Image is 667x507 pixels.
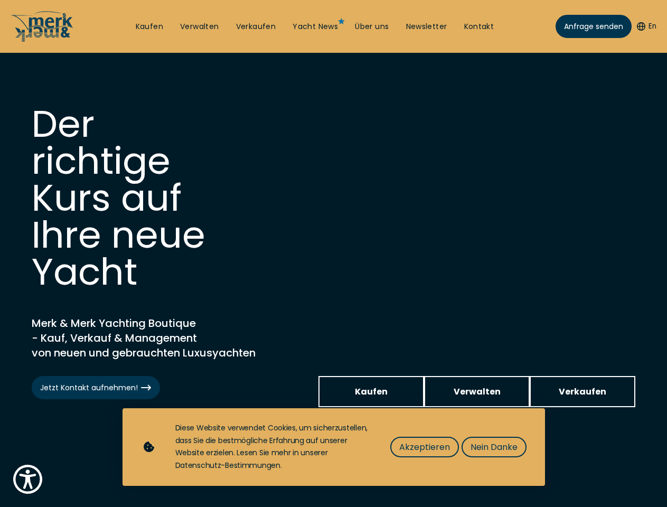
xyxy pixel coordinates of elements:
[355,385,388,398] span: Kaufen
[32,376,160,399] a: Jetzt Kontakt aufnehmen!
[399,440,450,454] span: Akzeptieren
[406,22,447,32] a: Newsletter
[11,462,45,496] button: Show Accessibility Preferences
[530,376,635,407] a: Verkaufen
[390,437,459,457] button: Akzeptieren
[32,316,296,360] h2: Merk & Merk Yachting Boutique - Kauf, Verkauf & Management von neuen und gebrauchten Luxusyachten
[180,22,219,32] a: Verwalten
[236,22,276,32] a: Verkaufen
[293,22,338,32] a: Yacht News
[464,22,494,32] a: Kontakt
[454,385,501,398] span: Verwalten
[637,21,656,32] button: En
[471,440,518,454] span: Nein Danke
[175,422,369,472] div: Diese Website verwendet Cookies, um sicherzustellen, dass Sie die bestmögliche Erfahrung auf unse...
[559,385,606,398] span: Verkaufen
[462,437,527,457] button: Nein Danke
[318,376,424,407] a: Kaufen
[424,376,530,407] a: Verwalten
[175,460,280,471] a: Datenschutz-Bestimmungen
[136,22,163,32] a: Kaufen
[40,382,152,393] span: Jetzt Kontakt aufnehmen!
[355,22,389,32] a: Über uns
[556,15,632,38] a: Anfrage senden
[32,106,243,290] h1: Der richtige Kurs auf Ihre neue Yacht
[564,21,623,32] span: Anfrage senden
